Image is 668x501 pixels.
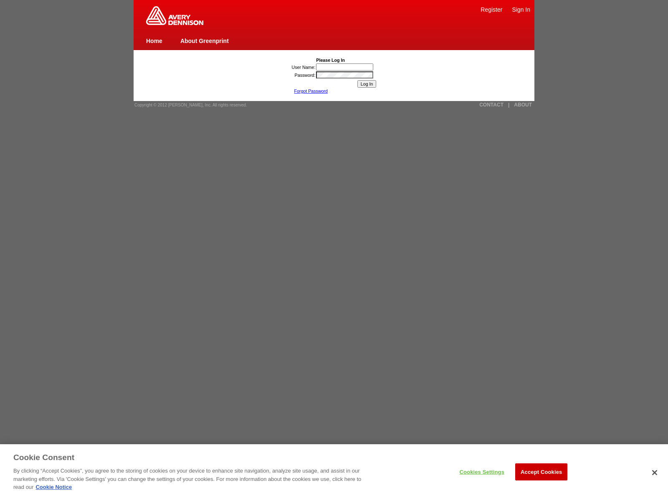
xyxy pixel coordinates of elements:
[514,102,532,108] a: ABOUT
[180,38,229,44] a: About Greenprint
[134,103,247,107] span: Copyright © 2012 [PERSON_NAME], Inc. All rights reserved.
[146,6,203,25] img: Home
[481,6,502,13] a: Register
[515,463,567,481] button: Accept Cookies
[316,58,345,63] b: Please Log In
[35,484,72,490] a: Cookie Notice
[292,65,316,70] label: User Name:
[294,89,328,94] a: Forgot Password
[13,453,74,463] h3: Cookie Consent
[508,102,509,108] a: |
[357,80,377,88] input: Log In
[146,38,162,44] a: Home
[13,467,367,491] p: By clicking “Accept Cookies”, you agree to the storing of cookies on your device to enhance site ...
[295,73,316,78] label: Password:
[456,463,508,480] button: Cookies Settings
[512,6,530,13] a: Sign In
[645,463,664,482] button: Close
[479,102,504,108] a: CONTACT
[146,21,203,26] a: Greenprint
